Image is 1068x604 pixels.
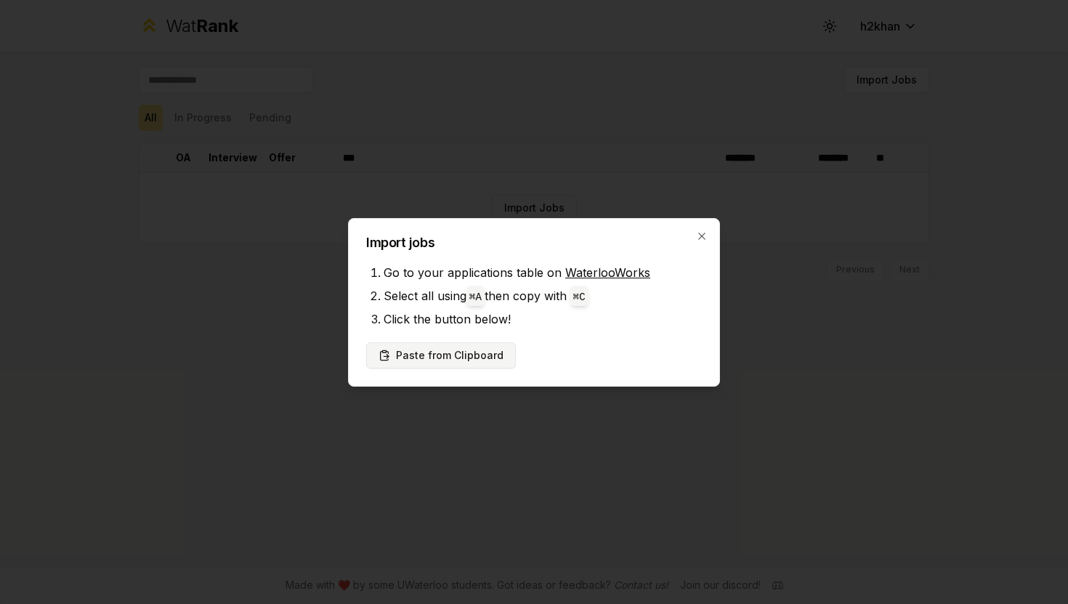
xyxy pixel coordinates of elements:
[384,284,702,307] li: Select all using then copy with
[469,291,482,303] code: ⌘ A
[565,265,650,280] a: WaterlooWorks
[384,261,702,284] li: Go to your applications table on
[366,236,702,249] h2: Import jobs
[573,291,586,303] code: ⌘ C
[384,307,702,331] li: Click the button below!
[366,342,516,369] button: Paste from Clipboard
